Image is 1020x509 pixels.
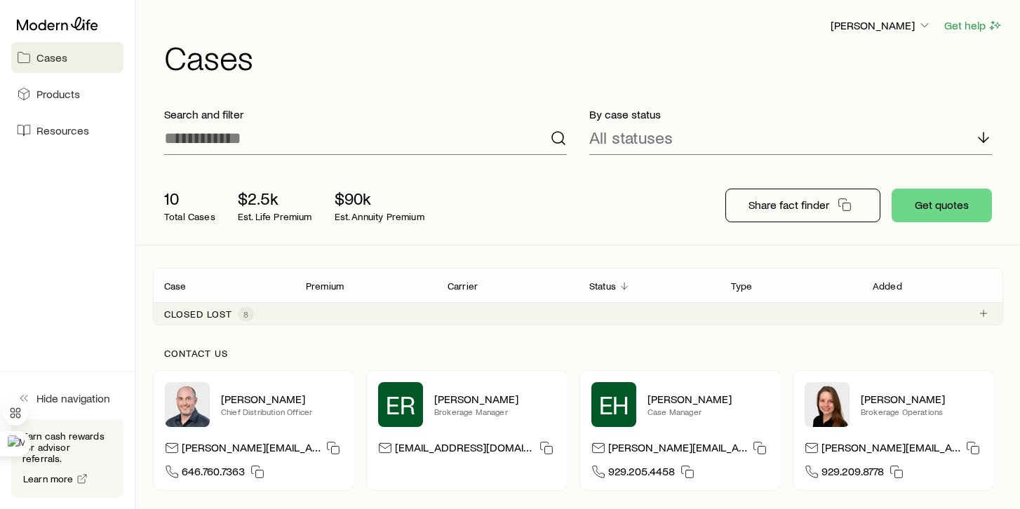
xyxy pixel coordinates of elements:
p: Total Cases [164,211,215,222]
p: $90k [335,189,424,208]
p: Search and filter [164,107,567,121]
div: Client cases [153,268,1003,325]
button: Hide navigation [11,383,123,414]
p: Premium [306,280,344,292]
p: Brokerage Manager [434,406,556,417]
p: Est. Annuity Premium [335,211,424,222]
p: Closed lost [164,308,232,320]
p: [PERSON_NAME] [647,392,770,406]
p: Chief Distribution Officer [221,406,343,417]
span: Hide navigation [36,391,110,405]
img: Dan Pierson [165,382,210,427]
img: Ellen Wall [805,382,850,427]
p: [PERSON_NAME] [831,18,932,32]
p: [PERSON_NAME][EMAIL_ADDRESS][DOMAIN_NAME] [821,440,960,459]
button: Get quotes [892,189,992,222]
span: Products [36,87,80,101]
p: Est. Life Premium [238,211,312,222]
span: Learn more [23,474,74,484]
p: [PERSON_NAME][EMAIL_ADDRESS][DOMAIN_NAME] [608,440,747,459]
p: Brokerage Operations [861,406,983,417]
a: Cases [11,42,123,73]
button: Share fact finder [725,189,880,222]
span: Cases [36,50,67,65]
p: [PERSON_NAME][EMAIL_ADDRESS][DOMAIN_NAME] [182,440,321,459]
p: [EMAIL_ADDRESS][DOMAIN_NAME] [395,440,534,459]
p: Status [589,280,616,292]
p: By case status [589,107,992,121]
p: [PERSON_NAME] [861,392,983,406]
a: Products [11,79,123,109]
span: 929.209.8778 [821,464,884,483]
button: [PERSON_NAME] [830,18,932,34]
p: 10 [164,189,215,208]
span: EH [599,391,629,419]
div: Earn cash rewards for advisor referrals.Learn more [11,419,123,498]
span: 8 [243,308,248,320]
p: Carrier [448,280,478,292]
span: ER [386,391,415,419]
span: Resources [36,123,89,137]
p: Earn cash rewards for advisor referrals. [22,430,112,464]
p: $2.5k [238,189,312,208]
p: Share fact finder [749,198,829,212]
h1: Cases [164,40,1003,74]
a: Resources [11,115,123,146]
p: Added [873,280,902,292]
span: 929.205.4458 [608,464,675,483]
p: Type [731,280,753,292]
p: Case [164,280,187,292]
span: 646.760.7363 [182,464,245,483]
p: Case Manager [647,406,770,417]
button: Get help [944,18,1003,34]
p: [PERSON_NAME] [434,392,556,406]
p: Contact us [164,348,992,359]
p: All statuses [589,128,673,147]
p: [PERSON_NAME] [221,392,343,406]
